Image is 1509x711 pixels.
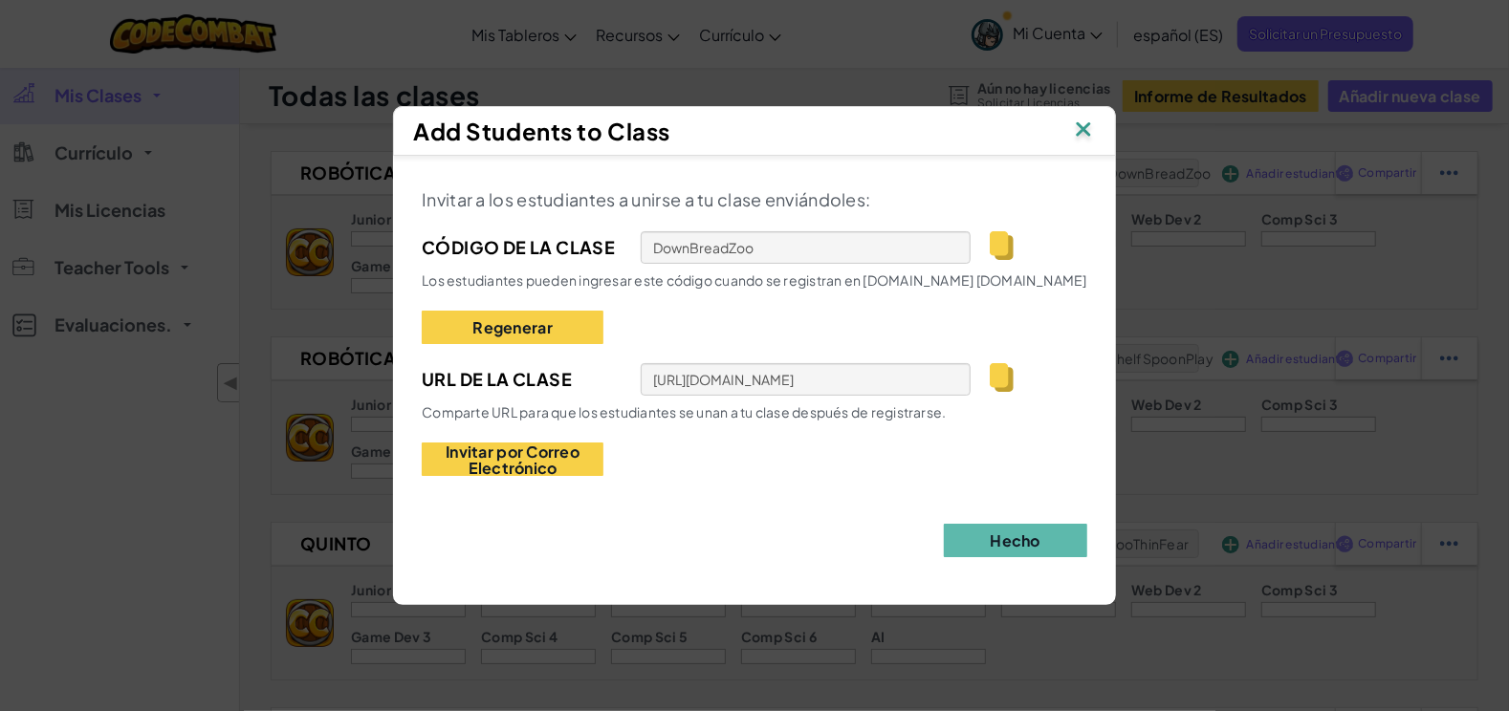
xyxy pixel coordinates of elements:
[990,231,1014,260] img: IconCopy.svg
[422,188,870,210] span: Invitar a los estudiantes a unirse a tu clase enviándoles:
[422,442,603,476] button: Invitar por Correo Electrónico
[413,117,670,145] span: Add Students to Class
[422,403,946,420] span: Comparte URL para que los estudiantes se unan a tu clase después de registrarse.
[1071,117,1096,145] img: IconClose.svg
[422,311,603,344] button: Regenerar
[990,363,1014,392] img: IconCopy.svg
[422,233,622,262] span: Código de la Clase
[422,365,622,394] span: URL de la Clase
[422,271,1087,289] span: Los estudiantes pueden ingresar este código cuando se registran en [DOMAIN_NAME] [DOMAIN_NAME]
[944,524,1087,557] button: Hecho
